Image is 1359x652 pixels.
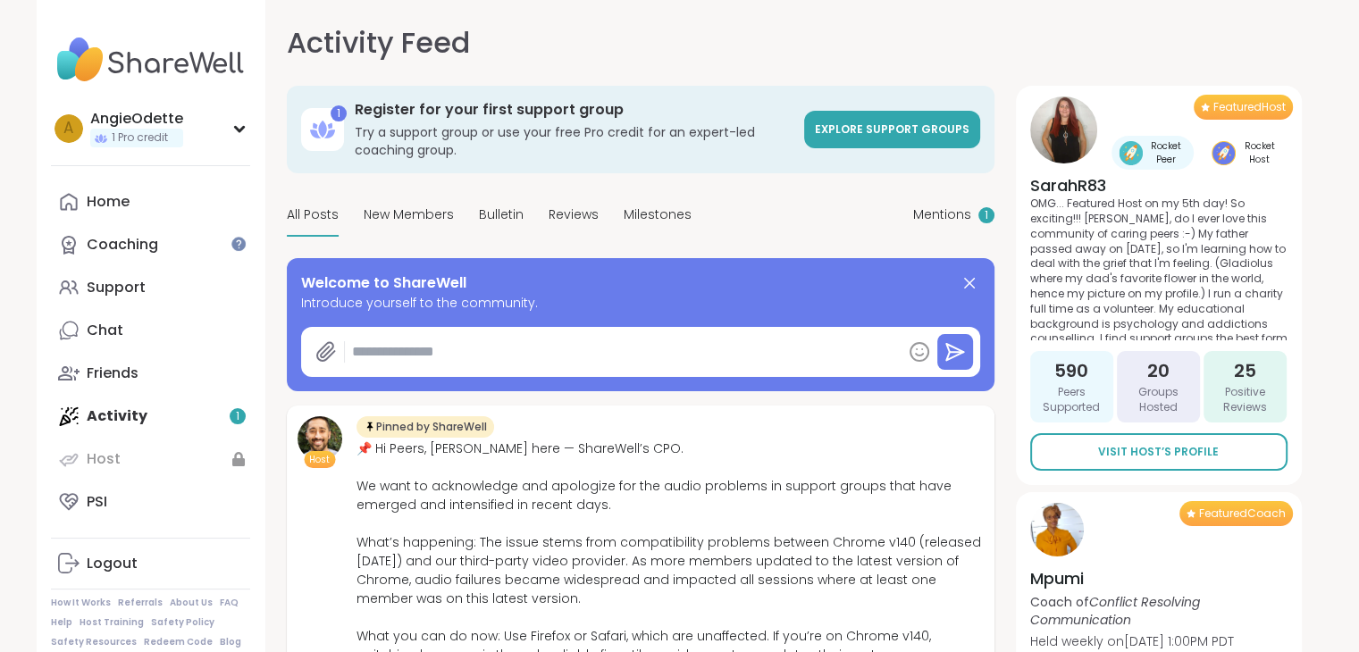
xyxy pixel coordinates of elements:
[985,208,988,223] span: 1
[51,636,137,648] a: Safety Resources
[51,438,250,481] a: Host
[549,205,599,224] span: Reviews
[87,554,138,573] div: Logout
[1037,385,1106,415] span: Peers Supported
[355,100,793,120] h3: Register for your first support group
[1124,385,1193,415] span: Groups Hosted
[1234,358,1256,383] span: 25
[1119,141,1143,165] img: Rocket Peer
[479,205,524,224] span: Bulletin
[87,449,121,469] div: Host
[87,192,130,212] div: Home
[1147,358,1170,383] span: 20
[1030,433,1288,471] a: Visit Host’s Profile
[624,205,692,224] span: Milestones
[87,492,107,512] div: PSI
[1146,139,1187,166] span: Rocket Peer
[1030,593,1288,629] p: Coach of
[51,616,72,629] a: Help
[51,597,111,609] a: How It Works
[63,117,73,140] span: A
[170,597,213,609] a: About Us
[51,481,250,523] a: PSI
[1030,96,1097,163] img: SarahR83
[804,111,980,148] a: Explore support groups
[51,266,250,309] a: Support
[151,616,214,629] a: Safety Policy
[51,180,250,223] a: Home
[231,237,246,251] iframe: Spotlight
[287,21,470,64] h1: Activity Feed
[364,205,454,224] span: New Members
[355,123,793,159] h3: Try a support group or use your free Pro credit for an expert-led coaching group.
[1030,503,1084,556] img: Mpumi
[1239,139,1280,166] span: Rocket Host
[90,109,183,129] div: AngieOdette
[1213,100,1286,114] span: Featured Host
[144,636,213,648] a: Redeem Code
[51,542,250,585] a: Logout
[331,105,347,121] div: 1
[357,416,494,438] div: Pinned by ShareWell
[1030,632,1288,650] p: Held weekly on [DATE] 1:00PM PDT
[913,205,971,224] span: Mentions
[87,321,123,340] div: Chat
[1030,174,1288,196] h4: SarahR83
[51,223,250,266] a: Coaching
[80,616,144,629] a: Host Training
[87,235,158,255] div: Coaching
[220,597,239,609] a: FAQ
[51,29,250,91] img: ShareWell Nav Logo
[51,352,250,395] a: Friends
[112,130,168,146] span: 1 Pro credit
[301,294,980,313] span: Introduce yourself to the community.
[287,205,339,224] span: All Posts
[301,272,466,294] span: Welcome to ShareWell
[309,453,330,466] span: Host
[1098,444,1219,460] span: Visit Host’s Profile
[815,121,969,137] span: Explore support groups
[87,278,146,297] div: Support
[298,416,342,461] img: brett
[1030,196,1288,340] p: OMG... Featured Host on my 5th day! So exciting!!! [PERSON_NAME], do I ever love this community o...
[1030,567,1288,589] h4: Mpumi
[1212,141,1236,165] img: Rocket Host
[1030,593,1200,629] i: Conflict Resolving Communication
[1199,506,1286,521] span: Featured Coach
[1054,358,1088,383] span: 590
[220,636,241,648] a: Blog
[1211,385,1279,415] span: Positive Reviews
[87,364,138,383] div: Friends
[118,597,163,609] a: Referrals
[51,309,250,352] a: Chat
